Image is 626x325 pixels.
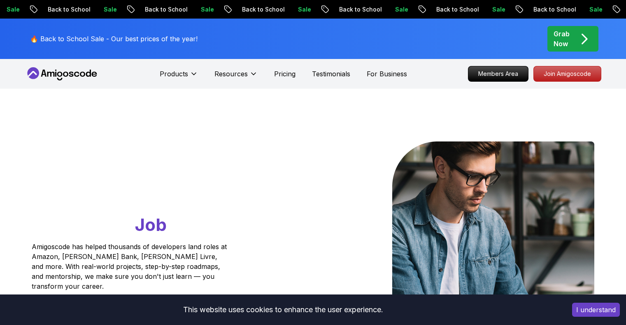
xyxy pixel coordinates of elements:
[138,5,194,14] p: Back to School
[214,69,248,79] p: Resources
[526,5,582,14] p: Back to School
[429,5,485,14] p: Back to School
[572,303,620,317] button: Accept cookies
[30,34,198,44] p: 🔥 Back to School Sale - Our best prices of the year!
[312,69,350,79] a: Testimonials
[367,69,407,79] a: For Business
[32,242,229,291] p: Amigoscode has helped thousands of developers land roles at Amazon, [PERSON_NAME] Bank, [PERSON_N...
[235,5,291,14] p: Back to School
[160,69,188,79] p: Products
[582,5,609,14] p: Sale
[388,5,414,14] p: Sale
[534,66,601,81] p: Join Amigoscode
[332,5,388,14] p: Back to School
[274,69,296,79] a: Pricing
[214,69,258,85] button: Resources
[194,5,220,14] p: Sale
[291,5,317,14] p: Sale
[554,29,570,49] p: Grab Now
[97,5,123,14] p: Sale
[468,66,528,81] p: Members Area
[485,5,512,14] p: Sale
[6,301,560,319] div: This website uses cookies to enhance the user experience.
[468,66,528,82] a: Members Area
[160,69,198,85] button: Products
[32,141,258,237] h1: Go From Learning to Hired: Master Java, Spring Boot & Cloud Skills That Get You the
[135,214,167,235] span: Job
[533,66,601,82] a: Join Amigoscode
[41,5,97,14] p: Back to School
